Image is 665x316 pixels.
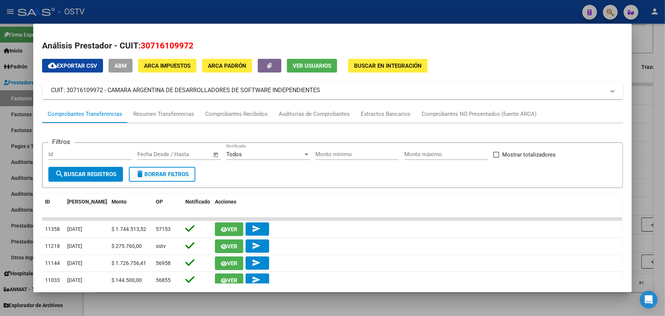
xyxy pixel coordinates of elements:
[109,194,153,218] datatable-header-cell: Monto
[42,59,103,73] button: Exportar CSV
[205,110,268,118] div: Comprobantes Recibidos
[67,199,107,205] span: [PERSON_NAME]
[227,277,237,284] span: Ver
[182,194,212,218] datatable-header-cell: Notificado
[141,41,193,50] span: 30716109972
[279,110,350,118] div: Auditorías de Comprobantes
[252,258,261,267] mat-icon: send
[208,63,246,69] span: ARCA Padrón
[48,110,122,118] div: Comprobantes Transferencias
[215,273,243,287] button: Ver
[138,59,196,73] button: ARCA Impuestos
[42,81,623,99] mat-expansion-panel-header: CUIT: 30716109972 - CAMARA ARGENTINA DE DESARROLLADORES DE SOFTWARE INDEPENDIENTES
[42,194,64,218] datatable-header-cell: ID
[252,275,261,284] mat-icon: send
[361,110,411,118] div: Extractos Bancarios
[42,40,623,52] h2: Análisis Prestador - CUIT:
[114,63,127,69] span: ABM
[227,260,237,267] span: Ver
[226,151,242,158] span: Todos
[133,110,194,118] div: Resumen Transferencias
[129,167,195,182] button: Borrar Filtros
[64,194,109,218] datatable-header-cell: Fecha T.
[227,226,237,233] span: Ver
[112,277,142,283] span: $ 144.500,00
[48,61,57,70] mat-icon: cloud_download
[112,243,142,249] span: $ 275.760,00
[112,260,146,266] span: $ 1.726.756,41
[45,199,50,205] span: ID
[112,226,146,232] span: $ 1.744.513,52
[156,243,166,249] span: ostv
[348,59,428,73] button: Buscar en Integración
[156,277,171,283] span: 56855
[212,151,220,159] button: Open calendar
[156,260,171,266] span: 56958
[55,171,116,178] span: Buscar Registros
[48,63,97,69] span: Exportar CSV
[227,243,237,250] span: Ver
[215,256,243,270] button: Ver
[185,199,210,205] span: Notificado
[174,151,210,158] input: Fecha fin
[45,260,60,266] span: 11144
[502,150,556,159] span: Mostrar totalizadores
[112,199,127,205] span: Monto
[422,110,537,118] div: Comprobantes NO Presentados (fuente ARCA)
[45,226,60,232] span: 11358
[252,241,261,250] mat-icon: send
[640,291,658,309] div: Open Intercom Messenger
[215,199,236,205] span: Acciones
[48,137,74,147] h3: Filtros
[293,63,331,69] span: Ver Usuarios
[45,277,60,283] span: 11033
[354,63,422,69] span: Buscar en Integración
[156,199,163,205] span: OP
[55,169,64,178] mat-icon: search
[48,167,123,182] button: Buscar Registros
[252,224,261,233] mat-icon: send
[202,59,252,73] button: ARCA Padrón
[137,151,167,158] input: Fecha inicio
[67,226,82,232] span: [DATE]
[144,63,191,69] span: ARCA Impuestos
[212,194,622,218] datatable-header-cell: Acciones
[215,222,243,236] button: Ver
[67,243,82,249] span: [DATE]
[45,243,60,249] span: 11218
[136,171,189,178] span: Borrar Filtros
[156,226,171,232] span: 57153
[67,277,82,283] span: [DATE]
[109,59,133,73] button: ABM
[136,169,144,178] mat-icon: delete
[287,59,337,73] button: Ver Usuarios
[153,194,182,218] datatable-header-cell: OP
[215,239,243,253] button: Ver
[67,260,82,266] span: [DATE]
[51,86,605,95] mat-panel-title: CUIT: 30716109972 - CAMARA ARGENTINA DE DESARROLLADORES DE SOFTWARE INDEPENDIENTES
